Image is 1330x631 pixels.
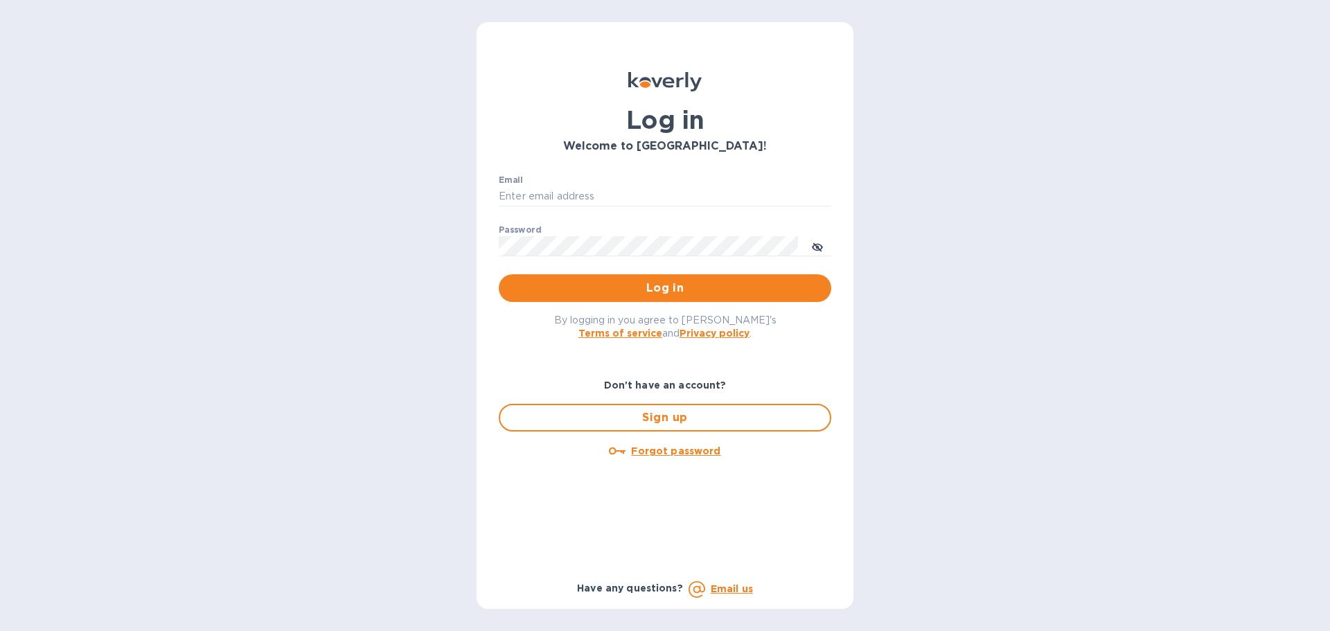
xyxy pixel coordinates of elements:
[499,105,831,134] h1: Log in
[604,380,727,391] b: Don't have an account?
[578,328,662,339] a: Terms of service
[499,140,831,153] h3: Welcome to [GEOGRAPHIC_DATA]!
[499,186,831,207] input: Enter email address
[711,583,753,594] a: Email us
[680,328,750,339] a: Privacy policy
[804,232,831,260] button: toggle password visibility
[628,72,702,91] img: Koverly
[499,226,541,234] label: Password
[511,409,819,426] span: Sign up
[510,280,820,296] span: Log in
[499,274,831,302] button: Log in
[499,176,523,184] label: Email
[554,314,777,339] span: By logging in you agree to [PERSON_NAME]'s and .
[499,404,831,432] button: Sign up
[631,445,720,456] u: Forgot password
[577,583,683,594] b: Have any questions?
